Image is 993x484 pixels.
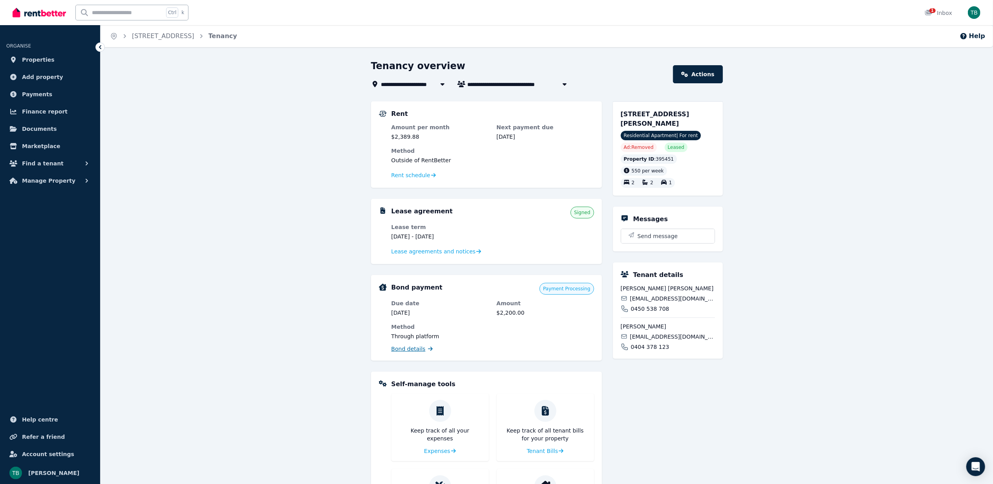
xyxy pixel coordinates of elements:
dd: $2,389.88 [391,133,489,141]
button: Manage Property [6,173,94,189]
a: Actions [673,65,722,83]
dd: $2,200.00 [497,309,594,317]
span: Tenant Bills [527,447,558,455]
a: Account settings [6,446,94,462]
dt: Method [391,147,594,155]
span: k [181,9,184,16]
a: Tenancy [208,32,237,40]
dd: [DATE] [497,133,594,141]
nav: Breadcrumb [101,25,247,47]
span: 2 [650,180,653,186]
span: Leased [668,144,684,150]
span: Account settings [22,449,74,459]
h5: Self-manage tools [391,379,455,389]
dd: [DATE] [391,309,489,317]
span: Ad: Removed [624,144,654,150]
a: Properties [6,52,94,68]
p: Keep track of all your expenses [398,427,483,442]
span: [PERSON_NAME] [621,323,715,330]
span: 1 [929,8,936,13]
div: Inbox [925,9,952,17]
h5: Bond payment [391,283,443,292]
span: Expenses [424,447,450,455]
img: Bond Details [379,284,387,291]
span: Property ID [624,156,655,162]
a: Expenses [424,447,456,455]
a: Marketplace [6,138,94,154]
span: Payment Processing [543,286,590,292]
img: RentBetter [13,7,66,18]
h5: Tenant details [633,270,684,280]
dt: Next payment due [497,123,594,131]
span: 1 [669,180,672,186]
span: 550 per week [632,168,664,174]
span: Residential Apartment | For rent [621,131,701,140]
div: : 395451 [621,154,677,164]
dt: Method [391,323,489,331]
h5: Messages [633,214,668,224]
span: Marketplace [22,141,60,151]
dd: Outside of RentBetter [391,156,594,164]
span: Rent schedule [391,171,430,179]
span: Refer a friend [22,432,65,442]
dt: Amount per month [391,123,489,131]
dt: Due date [391,299,489,307]
span: [EMAIL_ADDRESS][DOMAIN_NAME] [630,333,715,341]
span: 2 [632,180,635,186]
span: Lease agreements and notices [391,247,476,255]
span: Finance report [22,107,68,116]
a: Tenant Bills [527,447,564,455]
div: Open Intercom Messenger [966,457,985,476]
span: 0450 538 708 [631,305,669,313]
span: Add property [22,72,63,82]
span: Help centre [22,415,58,424]
span: Signed [574,209,590,216]
span: [PERSON_NAME] [28,468,79,478]
img: Tillyck Bevins [968,6,980,19]
span: Bond details [391,345,426,353]
span: [EMAIL_ADDRESS][DOMAIN_NAME] [630,295,715,302]
span: Find a tenant [22,159,64,168]
span: Send message [638,232,678,240]
p: Keep track of all tenant bills for your property [503,427,588,442]
span: 0404 378 123 [631,343,669,351]
a: Finance report [6,104,94,119]
button: Help [960,31,985,41]
span: [PERSON_NAME] [PERSON_NAME] [621,284,715,292]
dt: Lease term [391,223,489,231]
dd: Through platform [391,332,489,340]
a: [STREET_ADDRESS] [132,32,194,40]
a: Add property [6,69,94,85]
span: [STREET_ADDRESS][PERSON_NAME] [621,110,689,127]
span: ORGANISE [6,43,31,49]
a: Refer a friend [6,429,94,445]
h1: Tenancy overview [371,60,466,72]
img: Rental Payments [379,111,387,117]
dt: Amount [497,299,594,307]
button: Find a tenant [6,156,94,171]
span: Manage Property [22,176,75,185]
span: Properties [22,55,55,64]
span: Payments [22,90,52,99]
button: Send message [621,229,715,243]
a: Rent schedule [391,171,436,179]
img: Tillyck Bevins [9,467,22,479]
h5: Lease agreement [391,207,453,216]
a: Documents [6,121,94,137]
span: Ctrl [166,7,178,18]
span: Documents [22,124,57,134]
a: Payments [6,86,94,102]
a: Help centre [6,412,94,427]
h5: Rent [391,109,408,119]
a: Bond details [391,345,433,353]
dd: [DATE] - [DATE] [391,233,489,240]
a: Lease agreements and notices [391,247,481,255]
